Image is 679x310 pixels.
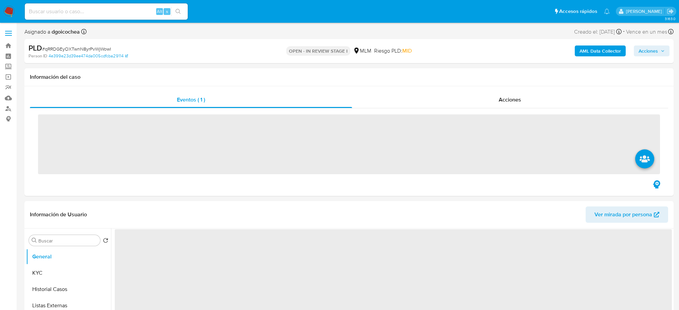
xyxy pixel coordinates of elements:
[667,8,674,15] a: Salir
[374,47,412,55] span: Riesgo PLD:
[38,114,660,174] span: ‌
[499,96,521,104] span: Acciones
[575,45,626,56] button: AML Data Collector
[30,74,668,80] h1: Información del caso
[29,42,42,53] b: PLD
[639,45,658,56] span: Acciones
[103,238,108,245] button: Volver al orden por defecto
[25,7,188,16] input: Buscar usuario o caso...
[286,46,350,56] p: OPEN - IN REVIEW STAGE I
[574,27,622,36] div: Creado el: [DATE]
[26,249,111,265] button: General
[177,96,205,104] span: Eventos ( 1 )
[42,45,111,52] span: # qRRDGEyOXTwnN8yrPvWjWowI
[171,7,185,16] button: search-icon
[626,8,664,15] p: dalia.goicochea@mercadolibre.com.mx
[38,238,97,244] input: Buscar
[26,265,111,281] button: KYC
[30,211,87,218] h1: Información de Usuario
[32,238,37,243] button: Buscar
[157,8,162,15] span: Alt
[402,47,412,55] span: MID
[559,8,597,15] span: Accesos rápidos
[353,47,371,55] div: MLM
[580,45,621,56] b: AML Data Collector
[586,206,668,223] button: Ver mirada por persona
[623,27,625,36] span: -
[26,281,111,297] button: Historial Casos
[50,28,80,36] b: dgoicochea
[604,8,610,14] a: Notificaciones
[626,28,667,36] span: Vence en un mes
[29,53,47,59] b: Person ID
[24,28,80,36] span: Asignado a
[49,53,128,59] a: 4e399e23d39ee474da005cdfcba29114
[594,206,652,223] span: Ver mirada por persona
[166,8,168,15] span: s
[634,45,669,56] button: Acciones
